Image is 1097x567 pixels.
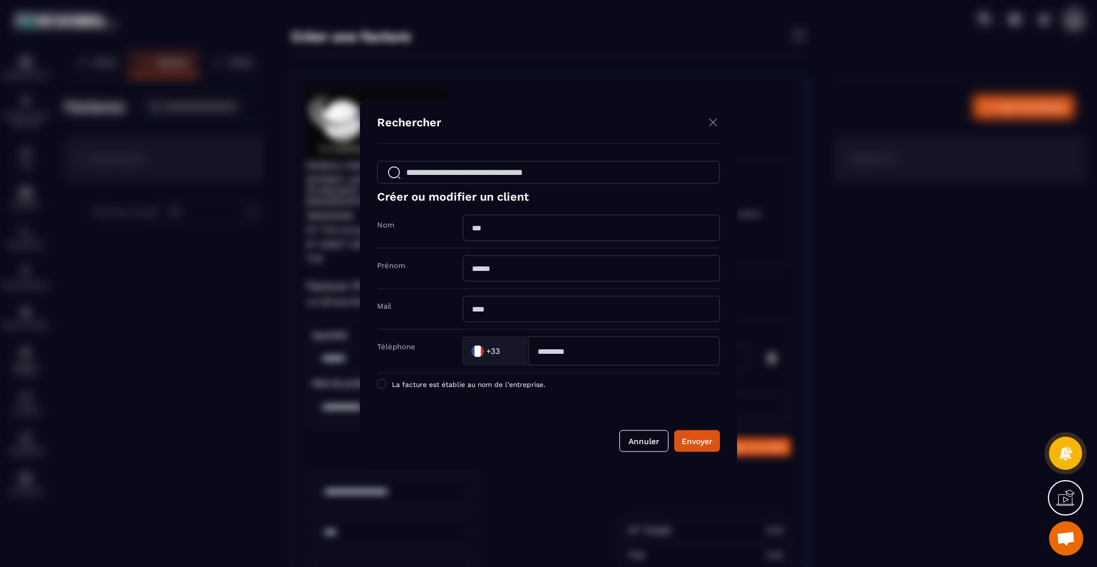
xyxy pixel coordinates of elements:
button: Annuler [619,430,668,452]
span: +33 [486,345,500,357]
div: Ouvrir le chat [1049,521,1083,556]
label: Mail [377,302,391,310]
div: Search for option [463,337,529,366]
img: close [706,115,720,130]
label: Nom [377,221,394,229]
button: Envoyer [674,430,720,452]
input: Search for option [502,342,517,360]
h4: Créer ou modifier un client [377,190,720,203]
img: Country Flag [466,340,489,362]
h4: Rechercher [377,115,441,132]
div: Envoyer [682,436,712,447]
label: Prénom [377,261,405,270]
span: La facture est établie au nom de l’entreprise. [392,381,545,389]
label: Téléphone [377,342,415,351]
